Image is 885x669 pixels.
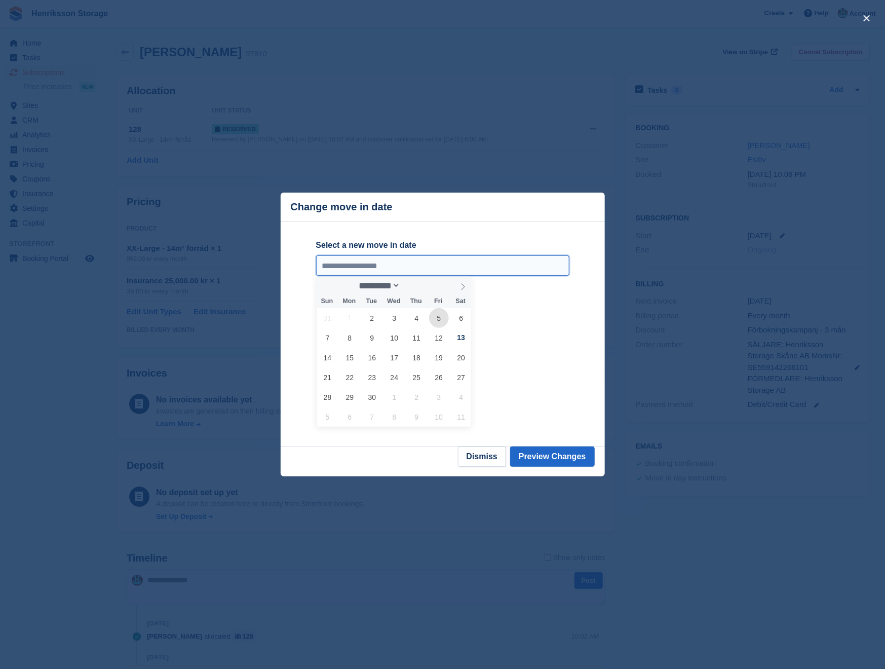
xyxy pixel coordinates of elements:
span: September 18, 2025 [407,348,427,367]
span: September 21, 2025 [318,367,337,387]
span: September 3, 2025 [384,308,404,328]
span: Thu [405,298,427,305]
span: September 4, 2025 [407,308,427,328]
span: September 12, 2025 [429,328,449,348]
span: Tue [360,298,382,305]
span: September 24, 2025 [384,367,404,387]
span: September 23, 2025 [362,367,382,387]
span: Sat [449,298,472,305]
span: September 27, 2025 [451,367,471,387]
button: Dismiss [458,447,506,467]
span: September 14, 2025 [318,348,337,367]
span: Sun [316,298,338,305]
span: Fri [427,298,449,305]
span: September 6, 2025 [451,308,471,328]
span: September 15, 2025 [340,348,360,367]
select: Month [356,280,400,291]
span: September 28, 2025 [318,387,337,407]
span: September 20, 2025 [451,348,471,367]
span: October 4, 2025 [451,387,471,407]
span: September 1, 2025 [340,308,360,328]
span: September 29, 2025 [340,387,360,407]
span: September 26, 2025 [429,367,449,387]
label: Select a new move in date [316,239,569,251]
span: September 16, 2025 [362,348,382,367]
span: September 8, 2025 [340,328,360,348]
span: October 1, 2025 [384,387,404,407]
span: September 13, 2025 [451,328,471,348]
span: October 3, 2025 [429,387,449,407]
span: October 11, 2025 [451,407,471,427]
span: October 2, 2025 [407,387,427,407]
span: September 17, 2025 [384,348,404,367]
span: October 6, 2025 [340,407,360,427]
span: September 10, 2025 [384,328,404,348]
span: September 7, 2025 [318,328,337,348]
button: close [859,10,875,26]
span: September 22, 2025 [340,367,360,387]
span: October 8, 2025 [384,407,404,427]
span: September 19, 2025 [429,348,449,367]
button: Preview Changes [510,447,595,467]
span: October 5, 2025 [318,407,337,427]
span: October 9, 2025 [407,407,427,427]
p: Change move in date [291,201,393,213]
span: September 11, 2025 [407,328,427,348]
span: September 9, 2025 [362,328,382,348]
input: Year [400,280,432,291]
span: September 5, 2025 [429,308,449,328]
span: August 31, 2025 [318,308,337,328]
span: October 10, 2025 [429,407,449,427]
span: Mon [338,298,360,305]
span: September 30, 2025 [362,387,382,407]
span: Wed [382,298,405,305]
span: September 2, 2025 [362,308,382,328]
span: October 7, 2025 [362,407,382,427]
span: September 25, 2025 [407,367,427,387]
